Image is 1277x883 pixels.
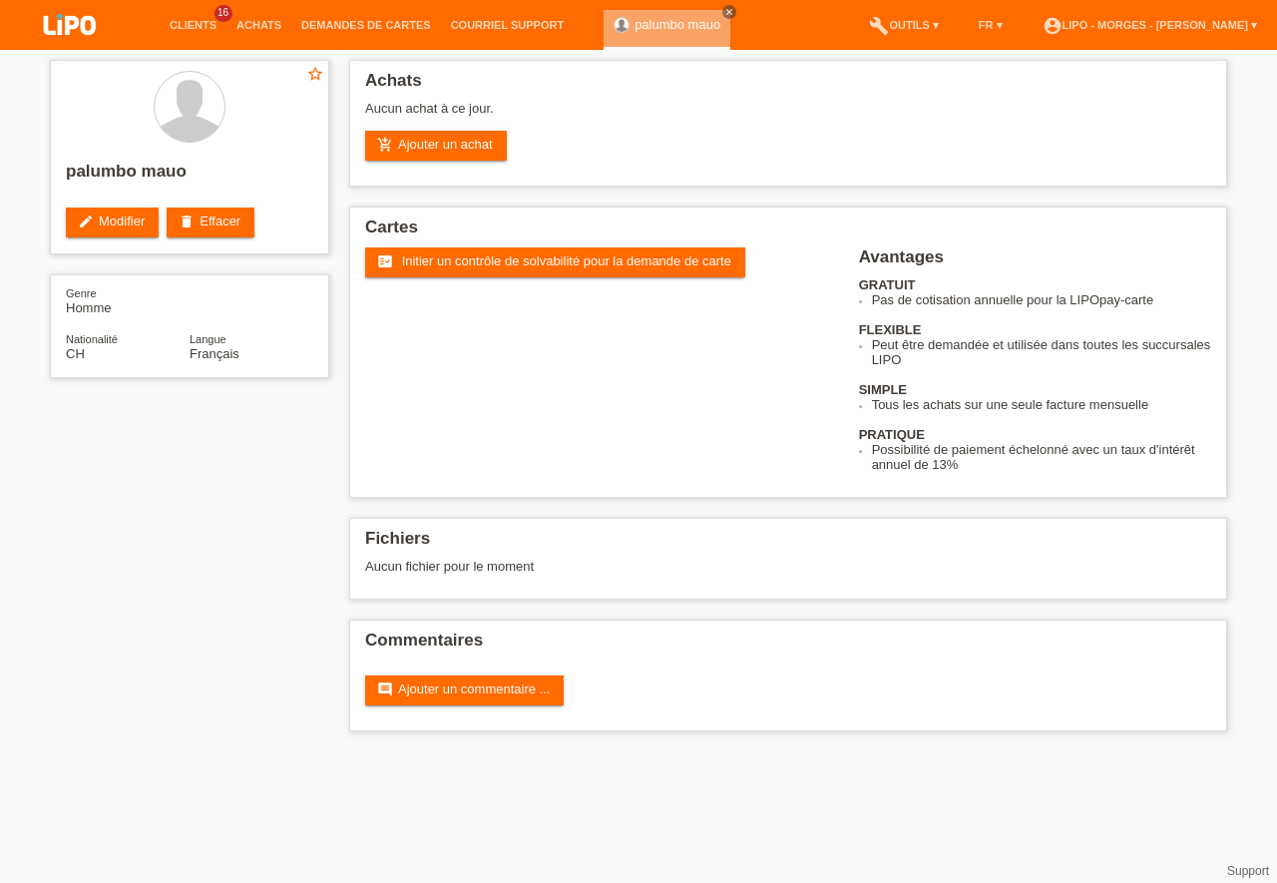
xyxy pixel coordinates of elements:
[377,253,393,269] i: fact_check
[306,65,324,86] a: star_border
[66,287,97,299] span: Genre
[306,65,324,83] i: star_border
[365,529,1211,559] h2: Fichiers
[226,19,291,31] a: Achats
[1043,16,1063,36] i: account_circle
[365,631,1211,661] h2: Commentaires
[78,214,94,229] i: edit
[365,218,1211,247] h2: Cartes
[872,442,1211,472] li: Possibilité de paiement échelonné avec un taux d'intérêt annuel de 13%
[20,41,120,56] a: LIPO pay
[365,247,745,277] a: fact_check Initier un contrôle de solvabilité pour la demande de carte
[377,681,393,697] i: comment
[365,131,507,161] a: add_shopping_cartAjouter un achat
[66,346,85,361] span: Suisse
[291,19,441,31] a: Demandes de cartes
[190,346,239,361] span: Français
[365,559,975,574] div: Aucun fichier pour le moment
[365,101,1211,131] div: Aucun achat à ce jour.
[402,253,731,268] span: Initier un contrôle de solvabilité pour la demande de carte
[872,292,1211,307] li: Pas de cotisation annuelle pour la LIPOpay-carte
[724,7,734,17] i: close
[859,19,948,31] a: buildOutils ▾
[66,208,159,237] a: editModifier
[859,247,1211,277] h2: Avantages
[859,382,907,397] b: SIMPLE
[1033,19,1267,31] a: account_circleLIPO - Morges - [PERSON_NAME] ▾
[859,277,916,292] b: GRATUIT
[66,333,118,345] span: Nationalité
[365,71,1211,101] h2: Achats
[365,675,564,705] a: commentAjouter un commentaire ...
[872,397,1211,412] li: Tous les achats sur une seule facture mensuelle
[722,5,736,19] a: close
[167,208,254,237] a: deleteEffacer
[1227,864,1269,878] a: Support
[859,322,922,337] b: FLEXIBLE
[66,162,313,192] h2: palumbo mauo
[969,19,1013,31] a: FR ▾
[160,19,226,31] a: Clients
[859,427,925,442] b: PRATIQUE
[377,137,393,153] i: add_shopping_cart
[66,285,190,315] div: Homme
[872,337,1211,367] li: Peut être demandée et utilisée dans toutes les succursales LIPO
[179,214,195,229] i: delete
[441,19,574,31] a: Courriel Support
[190,333,226,345] span: Langue
[214,5,232,22] span: 16
[635,17,720,32] a: palumbo mauo
[869,16,889,36] i: build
